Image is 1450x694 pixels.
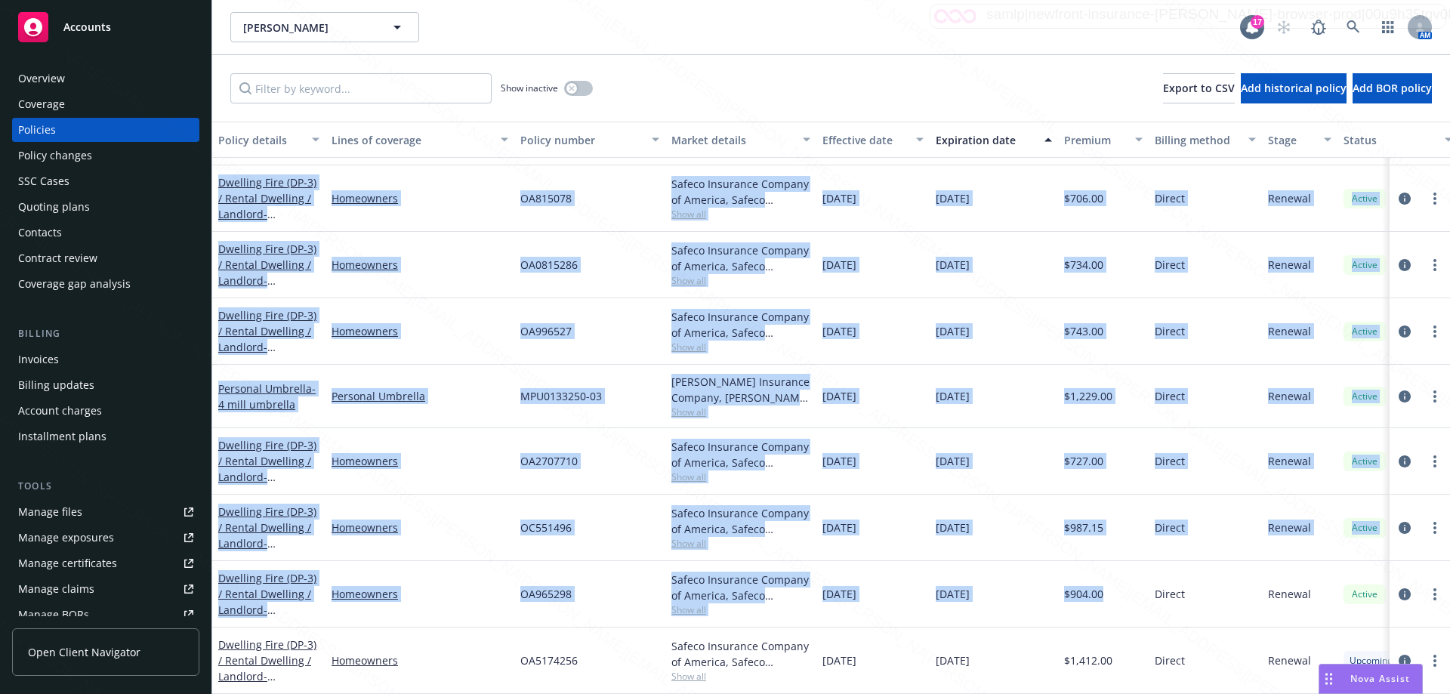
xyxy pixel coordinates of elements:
a: Dwelling Fire (DP-3) / Rental Dwelling / Landlord [218,242,316,304]
div: Billing method [1155,132,1239,148]
a: Contacts [12,221,199,245]
div: 17 [1251,15,1264,29]
a: circleInformation [1396,452,1414,470]
span: Renewal [1268,190,1311,206]
a: Contract review [12,246,199,270]
span: OA0815286 [520,257,578,273]
div: Stage [1268,132,1315,148]
a: Billing updates [12,373,199,397]
a: Coverage gap analysis [12,272,199,296]
div: Manage BORs [18,603,89,627]
a: more [1426,190,1444,208]
button: Add BOR policy [1353,73,1432,103]
span: Active [1350,521,1380,535]
span: [DATE] [822,453,856,469]
span: Add historical policy [1241,81,1347,95]
span: Show all [671,341,810,353]
div: Safeco Insurance Company of America, Safeco Insurance (Liberty Mutual) [671,242,810,274]
span: $727.00 [1064,453,1103,469]
div: Coverage gap analysis [18,272,131,296]
span: - [STREET_ADDRESS] [218,470,314,500]
a: Account charges [12,399,199,423]
span: Show all [671,406,810,418]
a: Accounts [12,6,199,48]
span: Upcoming [1350,654,1393,668]
a: circleInformation [1396,519,1414,537]
a: Policies [12,118,199,142]
a: SSC Cases [12,169,199,193]
a: Homeowners [332,652,508,668]
span: OC551496 [520,520,572,535]
span: Show all [671,603,810,616]
span: [DATE] [936,453,970,469]
span: Direct [1155,520,1185,535]
div: Policy details [218,132,303,148]
span: Nova Assist [1350,672,1410,685]
span: OA815078 [520,190,572,206]
span: Show all [671,470,810,483]
button: [PERSON_NAME] [230,12,419,42]
div: Manage certificates [18,551,117,575]
span: [PERSON_NAME] [243,20,374,35]
a: Dwelling Fire (DP-3) / Rental Dwelling / Landlord [218,571,316,633]
input: Filter by keyword... [230,73,492,103]
span: $987.15 [1064,520,1103,535]
div: Manage claims [18,577,94,601]
button: Lines of coverage [325,122,514,158]
a: circleInformation [1396,256,1414,274]
div: Contacts [18,221,62,245]
span: Show all [671,670,810,683]
button: Policy details [212,122,325,158]
span: Renewal [1268,257,1311,273]
div: Effective date [822,132,907,148]
span: Active [1350,390,1380,403]
button: Premium [1058,122,1149,158]
a: Dwelling Fire (DP-3) / Rental Dwelling / Landlord [218,504,316,566]
span: OA996527 [520,323,572,339]
a: circleInformation [1396,652,1414,670]
span: [DATE] [936,652,970,668]
button: Expiration date [930,122,1058,158]
a: more [1426,452,1444,470]
a: Start snowing [1269,12,1299,42]
a: Policy changes [12,143,199,168]
span: Active [1350,588,1380,601]
a: Quoting plans [12,195,199,219]
span: - [STREET_ADDRESS] [218,207,314,237]
div: Policy number [520,132,643,148]
span: Active [1350,192,1380,205]
a: Manage claims [12,577,199,601]
span: [DATE] [936,323,970,339]
a: more [1426,387,1444,406]
span: Direct [1155,323,1185,339]
a: circleInformation [1396,190,1414,208]
a: Manage exposures [12,526,199,550]
div: Invoices [18,347,59,372]
button: Add historical policy [1241,73,1347,103]
button: Stage [1262,122,1337,158]
a: Homeowners [332,257,508,273]
a: Invoices [12,347,199,372]
span: Show all [671,208,810,221]
div: Safeco Insurance Company of America, Safeco Insurance (Liberty Mutual) [671,176,810,208]
span: - [STREET_ADDRESS] [218,340,314,370]
div: SSC Cases [18,169,69,193]
a: Switch app [1373,12,1403,42]
div: Contract review [18,246,97,270]
span: $734.00 [1064,257,1103,273]
span: Active [1350,258,1380,272]
span: [DATE] [822,586,856,602]
div: Safeco Insurance Company of America, Safeco Insurance (Liberty Mutual) [671,572,810,603]
span: - [STREET_ADDRESS] [218,273,314,304]
span: Active [1350,325,1380,338]
span: Accounts [63,21,111,33]
div: Policies [18,118,56,142]
span: [DATE] [822,652,856,668]
div: [PERSON_NAME] Insurance Company, [PERSON_NAME] Insurance [671,374,810,406]
div: Manage files [18,500,82,524]
div: Status [1344,132,1436,148]
a: more [1426,519,1444,537]
span: - [STREET_ADDRESS] [218,536,314,566]
span: $904.00 [1064,586,1103,602]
